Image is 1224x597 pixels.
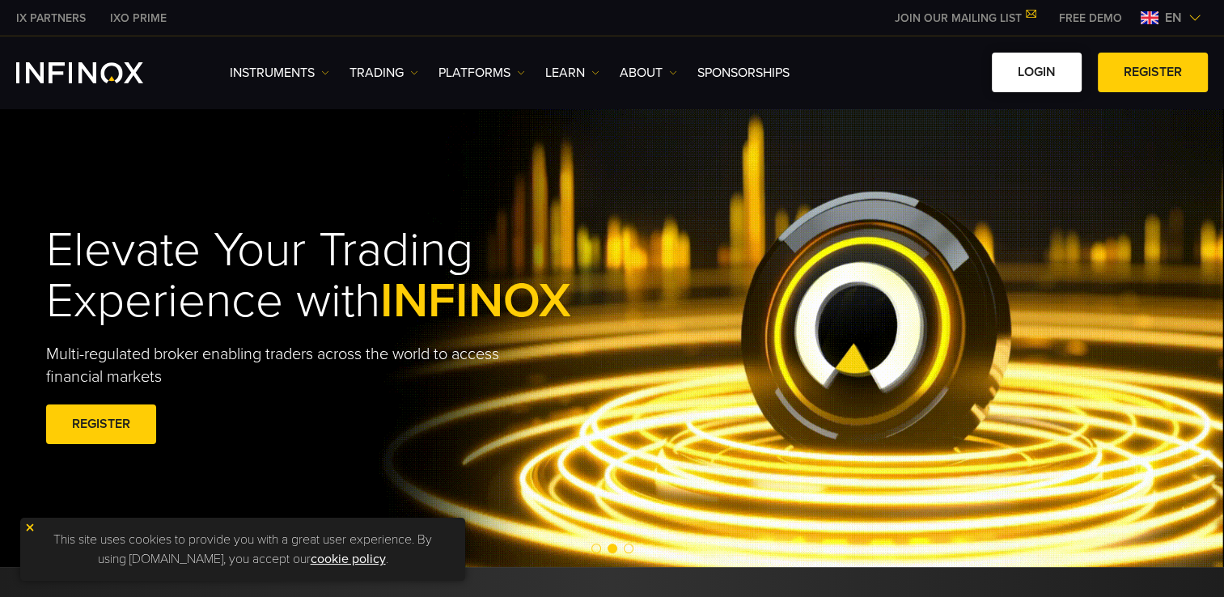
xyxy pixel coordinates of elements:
[46,225,646,327] h1: Elevate Your Trading Experience with
[1098,53,1208,92] a: REGISTER
[883,11,1047,25] a: JOIN OUR MAILING LIST
[98,10,179,27] a: INFINOX
[349,63,418,83] a: TRADING
[28,526,457,573] p: This site uses cookies to provide you with a great user experience. By using [DOMAIN_NAME], you a...
[624,544,633,553] span: Go to slide 3
[992,53,1082,92] a: LOGIN
[46,404,156,444] a: REGISTER
[697,63,790,83] a: SPONSORSHIPS
[591,544,601,553] span: Go to slide 1
[545,63,599,83] a: Learn
[230,63,329,83] a: Instruments
[608,544,617,553] span: Go to slide 2
[24,522,36,533] img: yellow close icon
[1047,10,1134,27] a: INFINOX MENU
[1158,8,1188,28] span: en
[620,63,677,83] a: ABOUT
[16,62,181,83] a: INFINOX Logo
[438,63,525,83] a: PLATFORMS
[380,272,571,330] span: INFINOX
[4,10,98,27] a: INFINOX
[46,343,527,388] p: Multi-regulated broker enabling traders across the world to access financial markets
[311,551,386,567] a: cookie policy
